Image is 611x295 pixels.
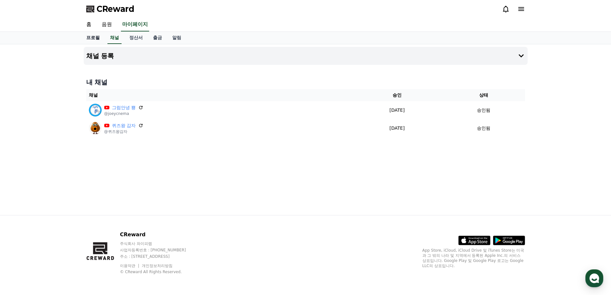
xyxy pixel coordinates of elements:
a: 개인정보처리방침 [142,264,173,268]
p: [DATE] [354,125,440,132]
img: 그럼안녕 뿅 [89,104,102,117]
span: 설정 [99,213,107,218]
p: 사업자등록번호 : [PHONE_NUMBER] [120,247,198,253]
p: 승인됨 [477,125,490,132]
a: 퀴즈왕 감자 [112,122,136,129]
a: 음원 [97,18,117,31]
a: 그럼안녕 뿅 [112,104,136,111]
a: 설정 [83,204,123,220]
p: @퀴즈왕감자 [104,129,143,134]
th: 채널 [86,89,352,101]
button: 채널 등록 [84,47,528,65]
p: [DATE] [354,107,440,114]
a: 마이페이지 [121,18,149,31]
a: 채널 [107,32,122,44]
p: © CReward All Rights Reserved. [120,269,198,274]
a: 출금 [148,32,167,44]
p: 승인됨 [477,107,490,114]
span: 홈 [20,213,24,218]
a: 홈 [81,18,97,31]
a: 대화 [42,204,83,220]
a: 홈 [2,204,42,220]
a: 정산서 [124,32,148,44]
th: 승인 [352,89,442,101]
span: CReward [97,4,134,14]
th: 상태 [442,89,525,101]
a: 알림 [167,32,186,44]
p: 주소 : [STREET_ADDRESS] [120,254,198,259]
h4: 채널 등록 [86,52,114,59]
p: CReward [120,231,198,239]
p: @joeycnema [104,111,143,116]
a: 프로필 [81,32,105,44]
h4: 내 채널 [86,78,525,87]
span: 대화 [59,213,66,219]
a: 이용약관 [120,264,140,268]
a: CReward [86,4,134,14]
img: 퀴즈왕 감자 [89,122,102,134]
p: App Store, iCloud, iCloud Drive 및 iTunes Store는 미국과 그 밖의 나라 및 지역에서 등록된 Apple Inc.의 서비스 상표입니다. Goo... [422,248,525,268]
p: 주식회사 와이피랩 [120,241,198,246]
